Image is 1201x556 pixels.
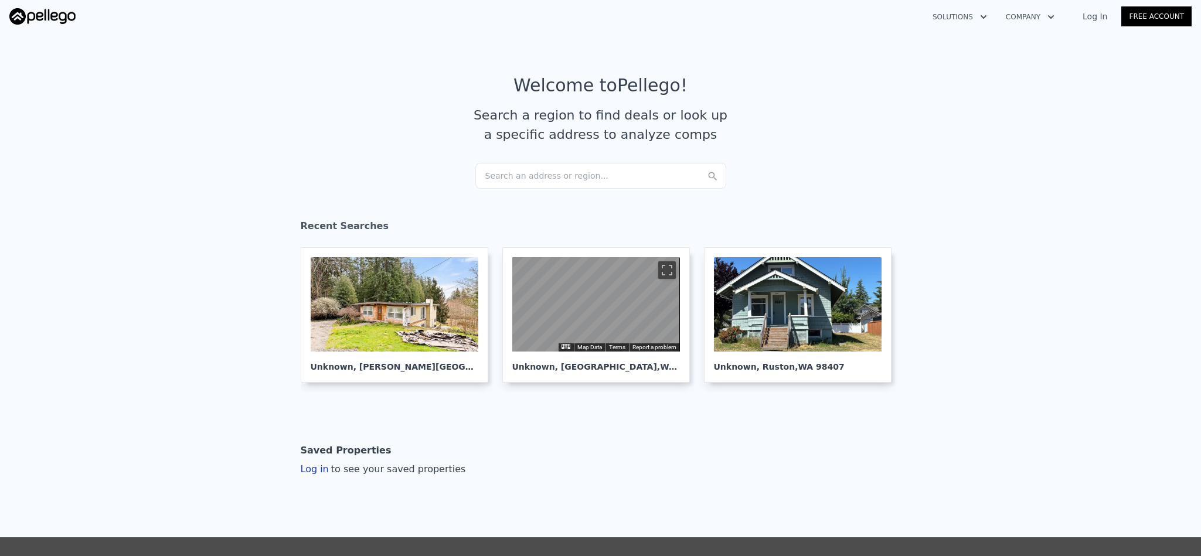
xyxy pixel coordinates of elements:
[562,344,570,349] button: Keyboard shortcuts
[1069,11,1121,22] a: Log In
[515,336,554,352] img: Google
[1121,6,1192,26] a: Free Account
[513,75,688,96] div: Welcome to Pellego !
[502,247,699,383] a: Map Unknown, [GEOGRAPHIC_DATA],WA 98043
[632,344,676,350] a: Report a problem
[609,344,625,350] a: Terms
[923,6,996,28] button: Solutions
[469,105,732,144] div: Search a region to find deals or look up a specific address to analyze comps
[329,463,466,475] span: to see your saved properties
[512,257,680,352] div: Main Display
[512,257,680,352] div: Map
[475,163,726,189] div: Search an address or region...
[795,362,845,371] span: , WA 98407
[996,6,1064,28] button: Company
[301,439,392,462] div: Saved Properties
[515,336,554,352] a: Open this area in Google Maps (opens a new window)
[512,352,680,373] div: Unknown , [GEOGRAPHIC_DATA]
[657,362,707,371] span: , WA 98043
[704,247,901,383] a: Unknown, Ruston,WA 98407
[577,343,602,352] button: Map Data
[301,247,498,383] a: Unknown, [PERSON_NAME][GEOGRAPHIC_DATA]
[9,8,76,25] img: Pellego
[714,352,882,373] div: Unknown , Ruston
[301,210,901,247] div: Recent Searches
[658,261,676,279] button: Toggle fullscreen view
[311,352,478,373] div: Unknown , [PERSON_NAME][GEOGRAPHIC_DATA]
[301,462,466,476] div: Log in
